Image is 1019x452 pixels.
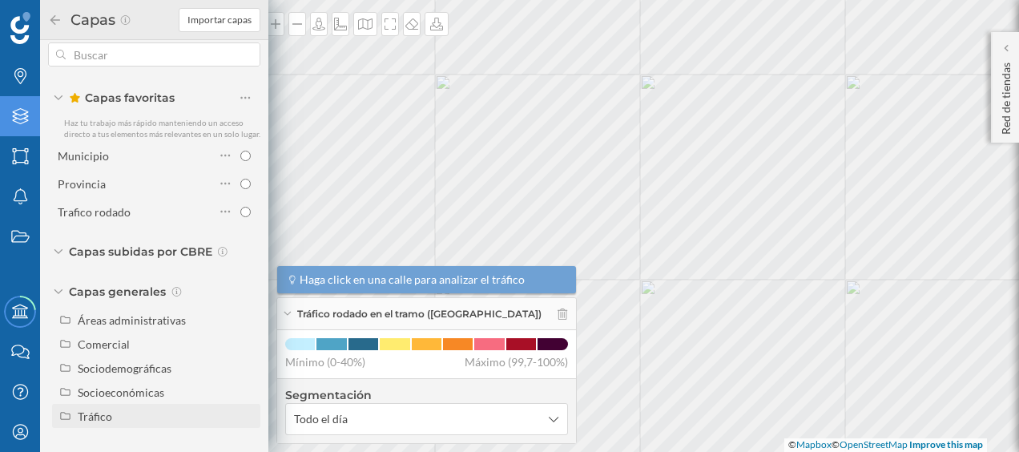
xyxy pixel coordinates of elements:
a: Improve this map [909,438,983,450]
span: Capas subidas por CBRE [69,244,212,260]
span: Máximo (99,7-100%) [465,354,568,370]
div: Comercial [78,337,130,351]
div: © © [784,438,987,452]
span: Mínimo (0-40%) [285,354,365,370]
div: Socioeconómicas [78,385,164,399]
span: Todo el día [294,411,348,427]
div: Tráfico [78,410,112,423]
div: Sociodemográficas [78,361,171,375]
span: Capas favoritas [69,90,175,106]
a: Mapbox [796,438,832,450]
div: Áreas administrativas [78,313,186,327]
div: Provincia [58,177,106,191]
p: Red de tiendas [998,56,1014,135]
span: Importar capas [187,13,252,27]
h4: Segmentación [285,387,568,403]
span: Haga click en una calle para analizar el tráfico [300,272,525,288]
img: Geoblink Logo [10,12,30,44]
span: Tráfico rodado en el tramo ([GEOGRAPHIC_DATA]) [297,307,542,321]
a: OpenStreetMap [840,438,908,450]
div: Municipio [58,149,109,163]
span: Haz tu trabajo más rápido manteniendo un acceso directo a tus elementos más relevantes en un solo... [64,118,260,139]
span: Soporte [32,11,89,26]
h2: Capas [62,7,119,33]
span: Capas generales [69,284,166,300]
div: Trafico rodado [58,205,131,219]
